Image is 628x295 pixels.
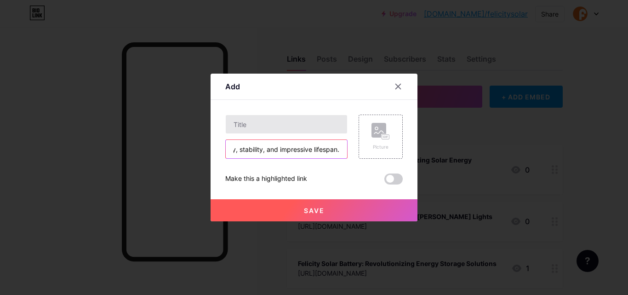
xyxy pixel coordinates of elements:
span: Save [304,207,325,214]
div: Picture [371,144,390,150]
div: Make this a highlighted link [225,174,307,185]
div: Add [225,81,240,92]
input: URL [226,140,347,158]
input: Title [226,115,347,133]
button: Save [211,199,417,221]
